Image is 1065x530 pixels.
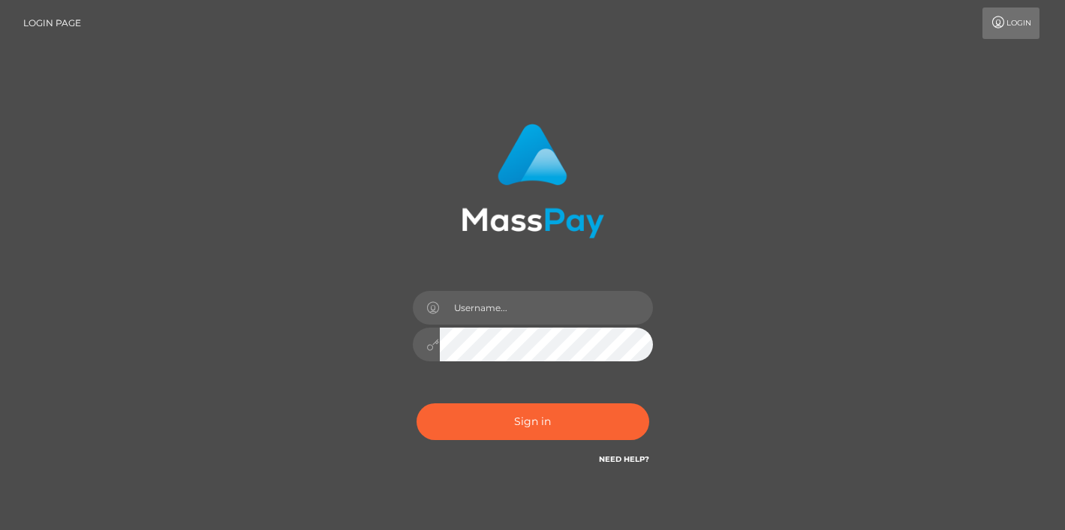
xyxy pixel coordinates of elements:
input: Username... [440,291,653,325]
a: Need Help? [599,454,649,464]
button: Sign in [417,403,649,440]
img: MassPay Login [462,124,604,238]
a: Login [982,7,1039,39]
a: Login Page [23,7,81,39]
